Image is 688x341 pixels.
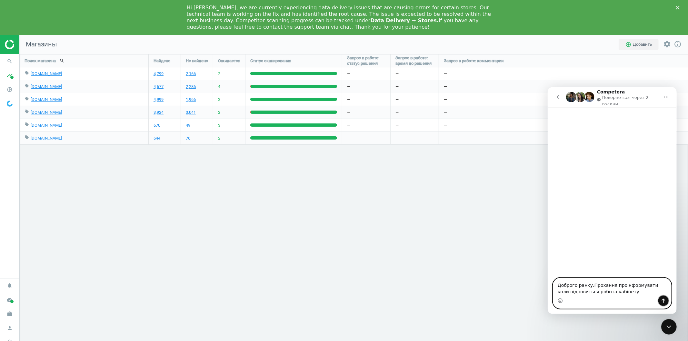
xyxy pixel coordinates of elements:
[19,40,57,49] span: Магазины
[439,93,688,106] div: —
[674,40,682,49] a: info_outline
[395,122,399,128] span: —
[439,80,688,93] div: —
[5,40,51,49] img: ajHJNr6hYgQAAAAASUVORK5CYII=
[342,67,390,80] div: —
[218,58,240,64] span: Ожидается
[619,39,659,50] button: add_circle_outlineДобавить
[25,71,29,75] i: local_offer
[4,55,16,67] i: search
[186,71,196,77] a: 2,166
[4,322,16,334] i: person
[31,110,62,115] a: [DOMAIN_NAME]
[4,279,16,292] i: notifications
[186,135,190,141] a: 76
[154,97,164,102] a: 4,999
[218,84,220,90] span: 4
[674,40,682,48] i: info_outline
[218,71,220,77] span: 2
[25,135,29,140] i: local_offer
[186,110,196,115] a: 3,041
[4,69,16,82] i: timeline
[31,84,62,89] a: [DOMAIN_NAME]
[625,42,631,47] i: add_circle_outline
[663,40,671,48] i: settings
[31,97,62,102] a: [DOMAIN_NAME]
[439,106,688,119] div: —
[395,97,399,102] span: —
[20,54,148,67] div: Поиск магазина
[395,71,399,77] span: —
[154,122,160,128] a: 670
[154,135,160,141] a: 644
[4,308,16,320] i: work
[186,122,190,128] a: 49
[31,71,62,76] a: [DOMAIN_NAME]
[444,58,504,64] span: Запрос в работе: комментарии
[250,58,291,64] span: Статус сканирования
[342,80,390,93] div: —
[218,135,220,141] span: 2
[25,83,29,88] i: local_offer
[342,106,390,119] div: —
[661,319,677,335] iframe: Intercom live chat
[660,37,674,51] button: settings
[342,132,390,144] div: —
[395,55,434,67] span: Запрос в работе: время до решения
[187,5,491,30] div: Hi [PERSON_NAME], we are currently experiencing data delivery issues that are causing errors for ...
[154,110,164,115] a: 3,924
[218,110,220,115] span: 2
[4,294,16,306] i: cloud_done
[439,132,688,144] div: —
[218,122,220,128] span: 3
[154,71,164,77] a: 4,799
[4,83,16,96] i: pie_chart_outlined
[186,58,208,64] span: Не найдено
[342,119,390,132] div: —
[31,123,62,128] a: [DOMAIN_NAME]
[154,58,170,64] span: Найдено
[395,84,399,90] span: —
[25,96,29,101] i: local_offer
[218,97,220,102] span: 2
[370,17,439,24] b: Data Delivery ⇾ Stores.
[31,136,62,141] a: [DOMAIN_NAME]
[347,55,385,67] span: Запрос в работе: статус решения
[395,135,399,141] span: —
[342,93,390,106] div: —
[186,97,196,102] a: 1,966
[186,84,196,90] a: 2,286
[25,122,29,127] i: local_offer
[548,87,677,314] iframe: Intercom live chat
[439,67,688,80] div: —
[56,55,68,66] button: search
[395,110,399,115] span: —
[25,109,29,114] i: local_offer
[676,6,682,10] div: Закрити
[439,119,688,132] div: —
[7,101,13,107] img: wGWNvw8QSZomAAAAABJRU5ErkJggg==
[154,84,164,90] a: 4,677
